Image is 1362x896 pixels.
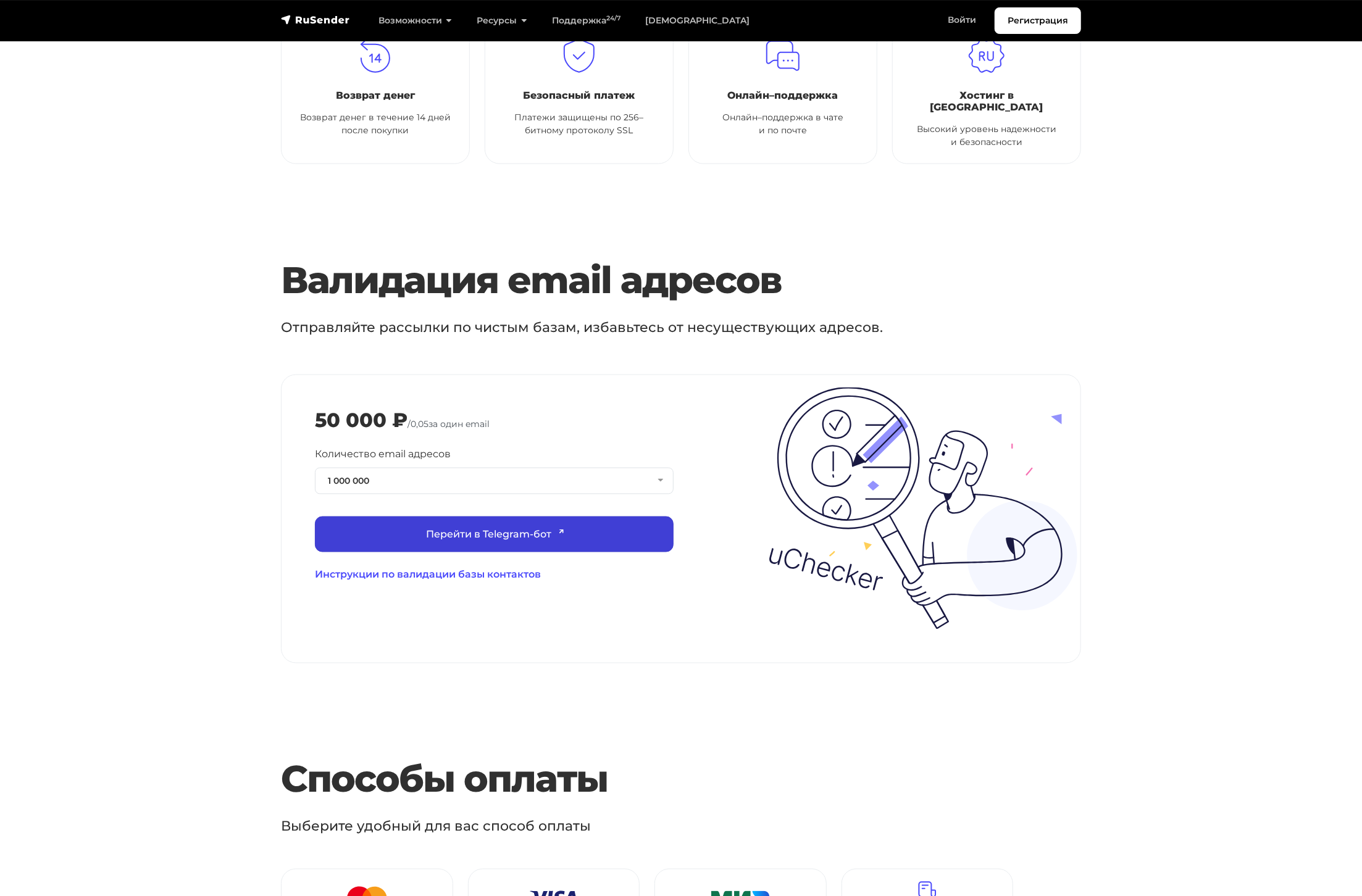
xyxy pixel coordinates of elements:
a: Войти [935,7,988,33]
img: RuSender [281,14,350,26]
a: Возможности [366,8,464,33]
img: icon=ru-zone.svg [968,38,1005,75]
button: 1 000 000 [315,468,674,494]
h6: Возврат денег [296,89,454,101]
sup: 24/7 [606,14,620,22]
a: Инструкции по валидации базы контактов [315,567,674,582]
span: 0,05 [411,418,428,429]
h6: Безопасный платеж [500,89,658,101]
p: Возврат денег в течение 14 дней после покупки [296,111,454,137]
p: Платежи защищены по 256–битному протоколу SSL [500,111,658,137]
div: 50 000 ₽ [315,409,407,432]
h3: Валидация email адресов [281,258,1013,302]
a: Поддержка24/7 [540,8,633,33]
p: Выберите удобный для вас способ оплаты [281,816,981,837]
h3: Способы оплаты [281,757,1013,802]
img: icon=support.svg [764,38,801,75]
h6: Онлайн–поддержка [704,89,862,101]
img: icon=cash-back.svg [357,38,394,75]
img: icon=shild.svg [561,38,598,75]
a: [DEMOGRAPHIC_DATA] [633,8,762,33]
span: / за один email [407,418,490,429]
a: Ресурсы [464,8,539,33]
label: Количество email адресов [315,447,451,462]
p: Онлайн–поддержка в чате и по почте [704,111,862,137]
h6: Хостинг в [GEOGRAPHIC_DATA] [908,89,1066,113]
p: Отправляйте рассылки по чистым базам, избавьтесь от несуществующих адресов. [281,317,981,338]
p: Высокий уровень надежности и безопасности [908,123,1066,149]
a: Перейти в Telegram-бот [315,516,674,552]
a: Регистрация [995,7,1081,34]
